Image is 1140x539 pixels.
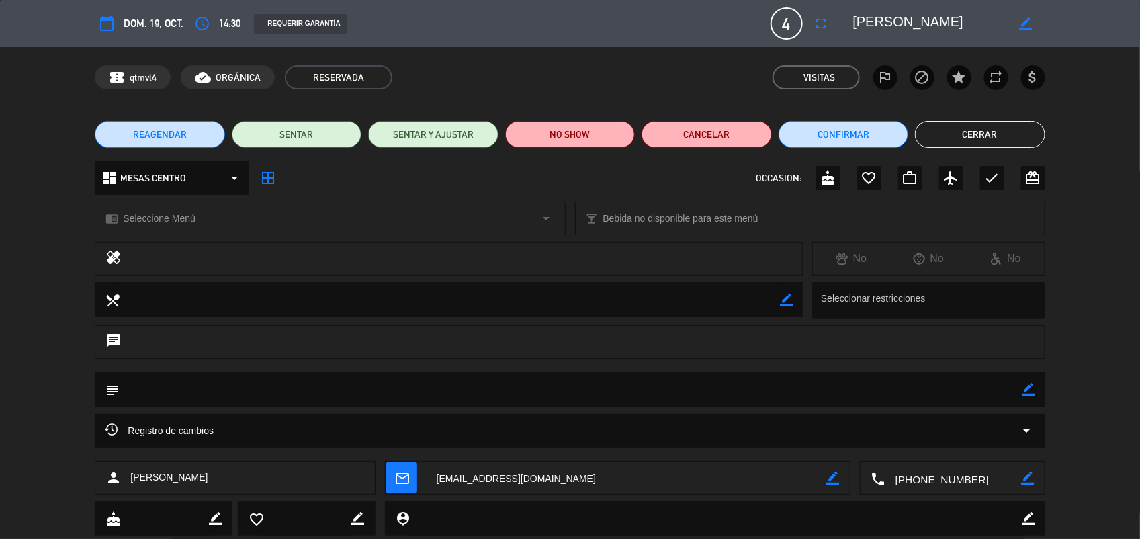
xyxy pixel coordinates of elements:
span: 14:30 [219,15,240,32]
i: work_outline [902,170,918,186]
i: access_time [194,15,210,32]
button: REAGENDAR [95,121,224,148]
i: border_color [1022,512,1035,525]
i: airplanemode_active [943,170,959,186]
i: border_color [827,472,840,485]
i: local_bar [586,212,599,225]
i: cloud_done [195,69,211,85]
button: Confirmar [779,121,908,148]
i: repeat [988,69,1004,85]
i: favorite_border [861,170,877,186]
button: SENTAR Y AJUSTAR [368,121,498,148]
i: local_phone [871,471,885,486]
div: No [967,250,1045,267]
i: cake [105,511,120,526]
i: person_pin [395,511,410,526]
span: confirmation_number [109,69,125,85]
button: calendar_today [95,11,119,36]
span: dom. 19, oct. [124,15,183,32]
i: border_color [1019,17,1032,30]
button: NO SHOW [505,121,635,148]
i: border_color [352,512,365,525]
i: outlined_flag [877,69,893,85]
span: 4 [771,7,803,40]
i: border_color [780,294,793,306]
em: Visitas [803,70,835,85]
button: Cerrar [915,121,1045,148]
i: subject [105,382,120,397]
i: calendar_today [99,15,115,32]
i: arrow_drop_down [539,210,555,226]
i: border_color [1022,383,1035,396]
i: arrow_drop_down [1019,423,1035,439]
i: favorite_border [249,511,263,526]
span: Registro de cambios [105,423,214,439]
i: attach_money [1025,69,1041,85]
i: border_all [260,170,276,186]
button: access_time [190,11,214,36]
div: REQUERIR GARANTÍA [254,14,347,34]
span: REAGENDAR [133,128,187,142]
i: arrow_drop_down [226,170,243,186]
span: qtmvl4 [130,70,157,85]
i: star [951,69,967,85]
button: SENTAR [232,121,361,148]
i: fullscreen [814,15,830,32]
i: block [914,69,930,85]
i: border_color [209,512,222,525]
span: [PERSON_NAME] [130,470,208,485]
i: healing [105,249,122,268]
div: No [890,250,967,267]
i: person [105,470,122,486]
i: mail_outline [394,470,409,485]
i: dashboard [101,170,118,186]
span: Bebida no disponible para este menú [603,211,758,226]
button: Cancelar [642,121,771,148]
i: cake [820,170,836,186]
i: chat [105,333,122,351]
i: local_dining [105,292,120,307]
span: MESAS CENTRO [120,171,186,186]
span: RESERVADA [285,65,392,89]
i: border_color [1022,472,1035,485]
i: chrome_reader_mode [105,212,118,225]
span: Seleccione Menú [123,211,195,226]
div: No [813,250,890,267]
span: OCCASION: [756,171,802,186]
button: fullscreen [809,11,834,36]
span: ORGÁNICA [216,70,261,85]
i: check [984,170,1000,186]
i: card_giftcard [1025,170,1041,186]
